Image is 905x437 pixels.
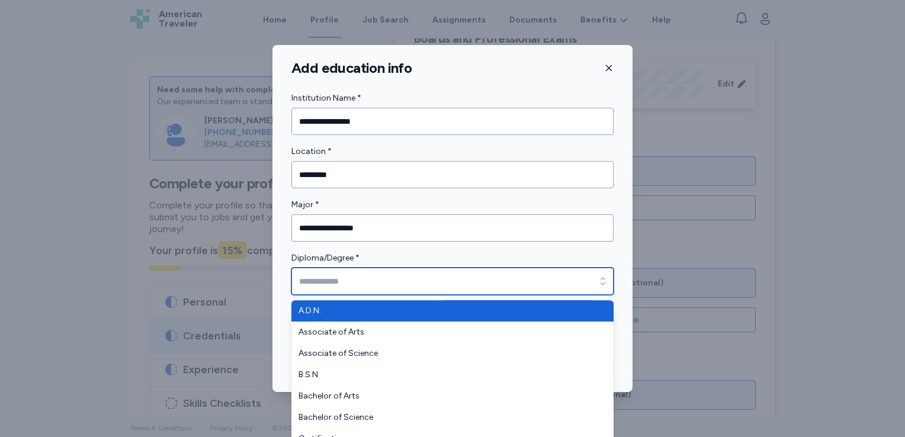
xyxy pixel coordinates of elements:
span: Bachelor of Arts [299,390,592,402]
span: B.S.N. [299,369,592,381]
span: Bachelor of Science [299,412,592,423]
span: A.D.N. [299,305,592,317]
span: Associate of Science [299,348,592,359]
span: Associate of Arts [299,326,592,338]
